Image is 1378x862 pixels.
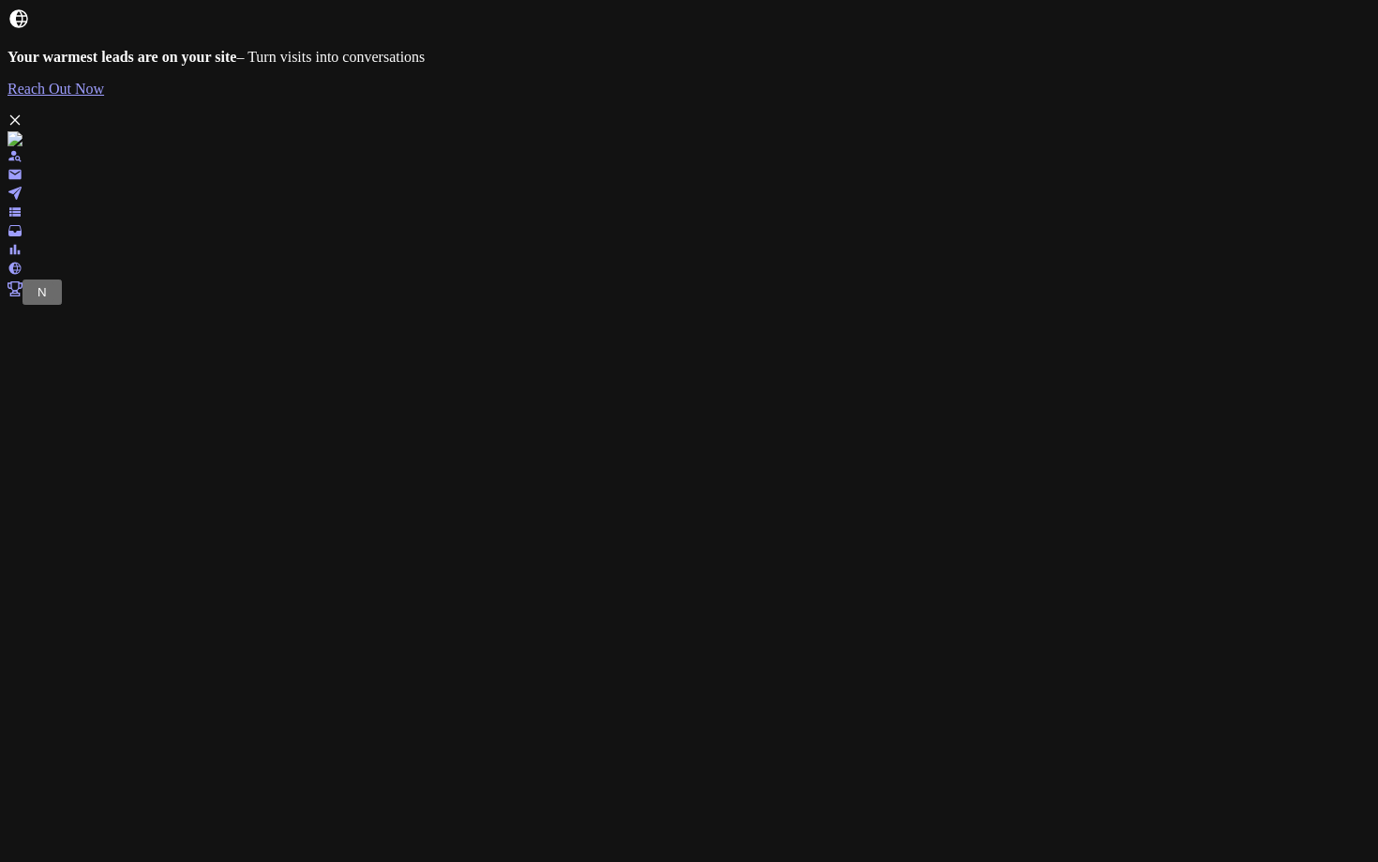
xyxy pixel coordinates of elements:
img: logo [7,131,49,148]
button: N [22,280,62,305]
button: N [30,282,54,302]
span: N [37,285,47,299]
strong: Your warmest leads are on your site [7,49,236,65]
p: – Turn visits into conversations [7,49,1371,66]
a: Reach Out Now [7,81,1371,98]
